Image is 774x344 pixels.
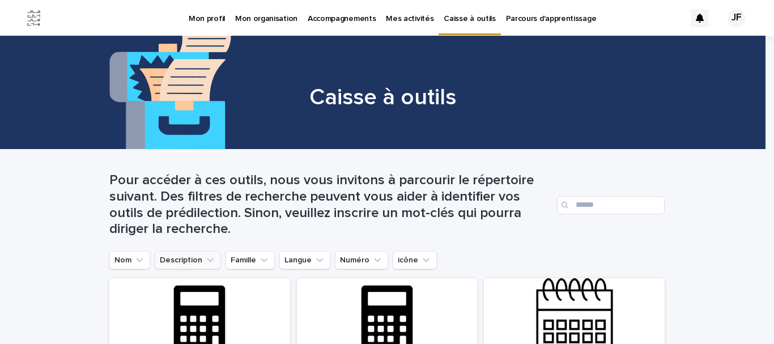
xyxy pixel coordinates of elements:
[393,251,437,269] button: icône
[335,251,388,269] button: Numéro
[109,251,150,269] button: Nom
[557,196,665,214] input: Search
[728,9,746,27] div: JF
[23,7,45,29] img: Jx8JiDZqSLW7pnA6nIo1
[226,251,275,269] button: Famille
[105,84,661,111] h1: Caisse à outils
[279,251,330,269] button: Langue
[109,172,552,237] h1: Pour accéder à ces outils, nous vous invitons à parcourir le répertoire suivant. Des filtres de r...
[155,251,221,269] button: Description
